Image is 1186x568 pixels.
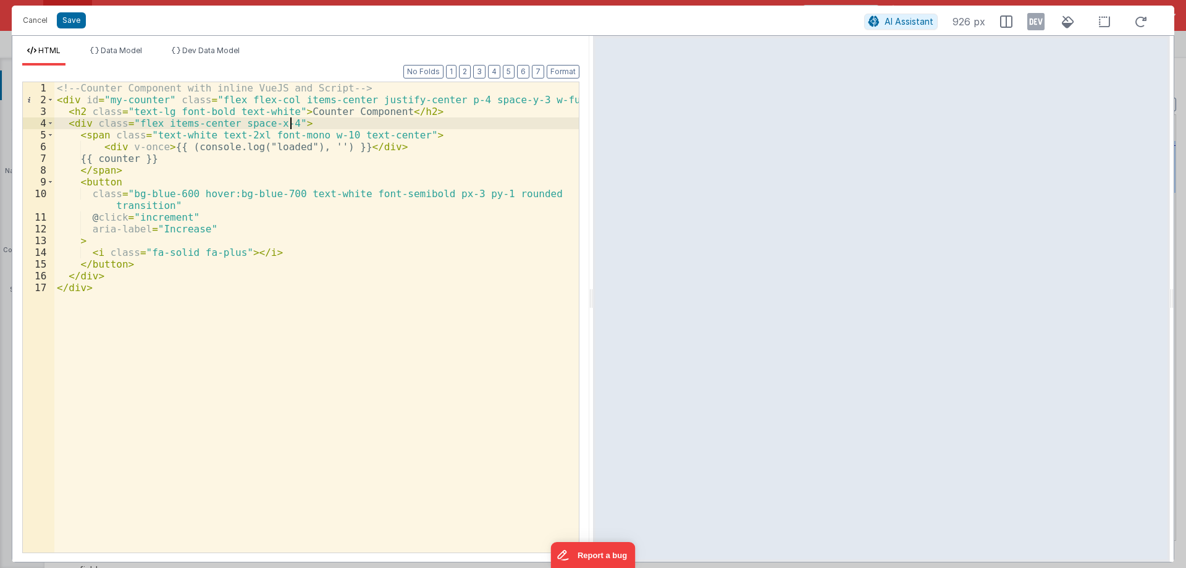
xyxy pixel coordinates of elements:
[23,188,54,211] div: 10
[459,65,471,78] button: 2
[517,65,529,78] button: 6
[885,16,933,27] span: AI Assistant
[473,65,486,78] button: 3
[38,46,61,55] span: HTML
[403,65,444,78] button: No Folds
[23,223,54,235] div: 12
[953,14,985,29] span: 926 px
[532,65,544,78] button: 7
[23,94,54,106] div: 2
[17,12,54,29] button: Cancel
[23,235,54,247] div: 13
[23,82,54,94] div: 1
[488,65,500,78] button: 4
[23,153,54,164] div: 7
[57,12,86,28] button: Save
[23,270,54,282] div: 16
[23,211,54,223] div: 11
[101,46,142,55] span: Data Model
[23,247,54,258] div: 14
[23,106,54,117] div: 3
[547,65,579,78] button: Format
[23,141,54,153] div: 6
[23,176,54,188] div: 9
[551,542,636,568] iframe: Marker.io feedback button
[503,65,515,78] button: 5
[864,14,938,30] button: AI Assistant
[23,164,54,176] div: 8
[23,282,54,294] div: 17
[23,117,54,129] div: 4
[182,46,240,55] span: Dev Data Model
[446,65,456,78] button: 1
[23,258,54,270] div: 15
[23,129,54,141] div: 5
